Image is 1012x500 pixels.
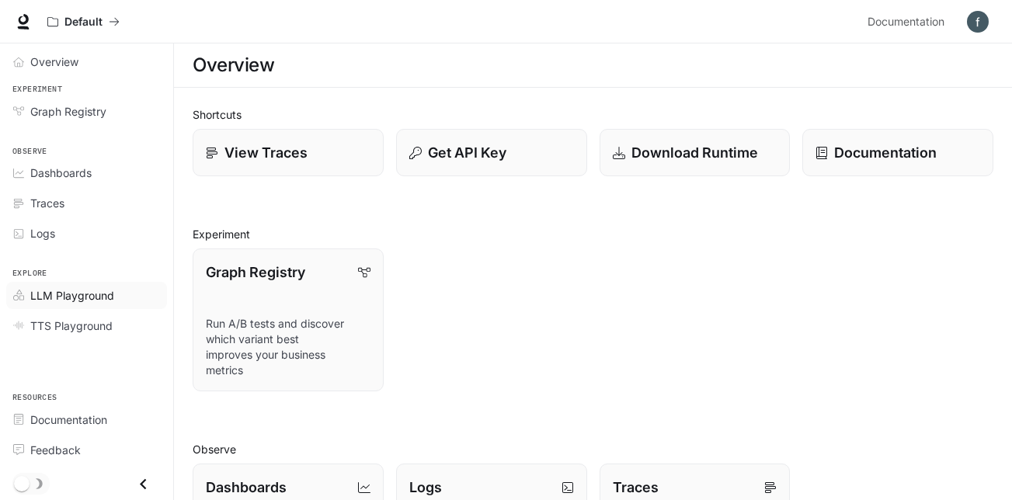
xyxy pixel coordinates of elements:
[834,142,937,163] p: Documentation
[193,441,993,457] h2: Observe
[30,318,113,334] span: TTS Playground
[193,248,384,391] a: Graph RegistryRun A/B tests and discover which variant best improves your business metrics
[6,282,167,309] a: LLM Playground
[613,477,659,498] p: Traces
[962,6,993,37] button: User avatar
[206,477,287,498] p: Dashboards
[868,12,944,32] span: Documentation
[30,411,107,428] span: Documentation
[802,129,993,176] a: Documentation
[30,287,114,304] span: LLM Playground
[6,189,167,217] a: Traces
[30,225,55,241] span: Logs
[30,54,78,70] span: Overview
[6,436,167,464] a: Feedback
[206,262,305,283] p: Graph Registry
[6,406,167,433] a: Documentation
[30,195,64,211] span: Traces
[30,442,81,458] span: Feedback
[40,6,127,37] button: All workspaces
[409,477,442,498] p: Logs
[206,316,370,378] p: Run A/B tests and discover which variant best improves your business metrics
[6,98,167,125] a: Graph Registry
[193,106,993,123] h2: Shortcuts
[6,220,167,247] a: Logs
[396,129,587,176] button: Get API Key
[30,103,106,120] span: Graph Registry
[64,16,103,29] p: Default
[6,48,167,75] a: Overview
[861,6,956,37] a: Documentation
[967,11,989,33] img: User avatar
[126,468,161,500] button: Close drawer
[428,142,506,163] p: Get API Key
[30,165,92,181] span: Dashboards
[6,159,167,186] a: Dashboards
[600,129,791,176] a: Download Runtime
[6,312,167,339] a: TTS Playground
[631,142,758,163] p: Download Runtime
[14,474,30,491] span: Dark mode toggle
[224,142,308,163] p: View Traces
[193,50,274,81] h1: Overview
[193,226,993,242] h2: Experiment
[193,129,384,176] a: View Traces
